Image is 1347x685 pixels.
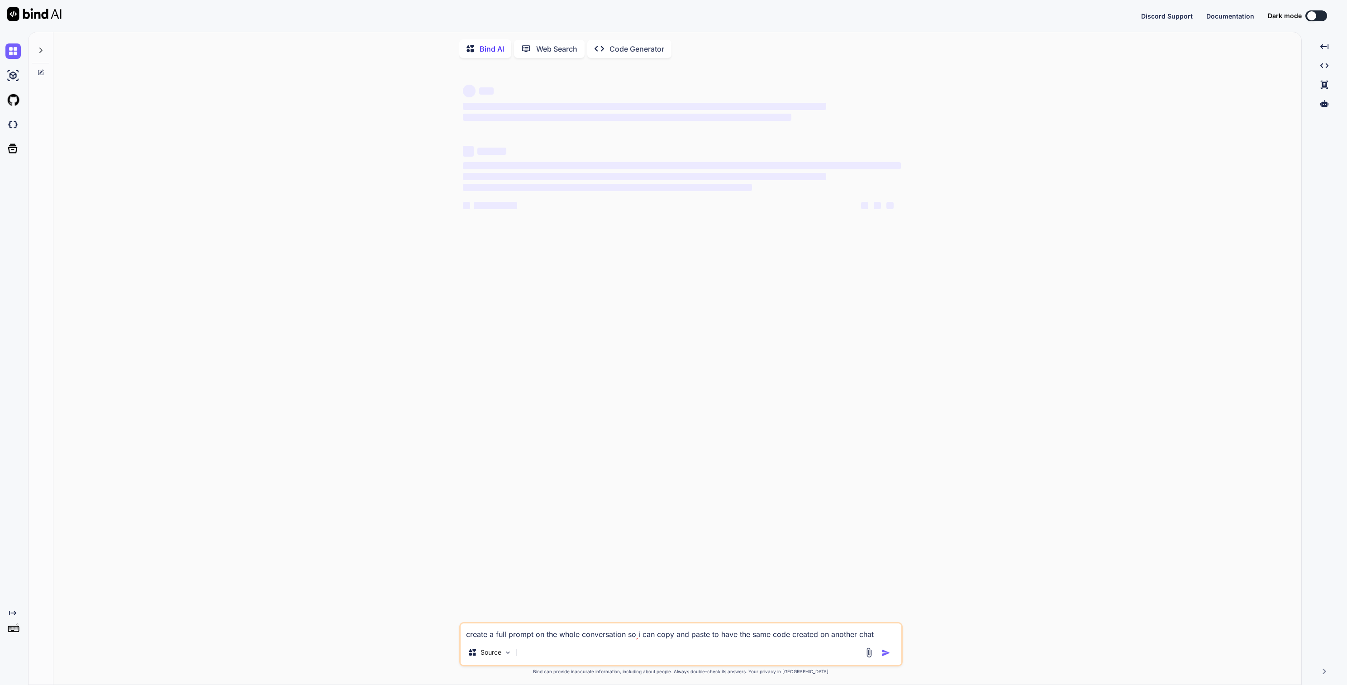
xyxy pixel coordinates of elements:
[480,43,504,54] p: Bind AI
[463,173,826,180] span: ‌
[463,202,470,209] span: ‌
[1141,12,1193,20] span: Discord Support
[1206,12,1254,20] span: Documentation
[459,668,903,675] p: Bind can provide inaccurate information, including about people. Always double-check its answers....
[874,202,881,209] span: ‌
[864,647,874,658] img: attachment
[536,43,577,54] p: Web Search
[463,114,791,121] span: ‌
[463,85,476,97] span: ‌
[1206,11,1254,21] button: Documentation
[5,68,21,83] img: ai-studio
[5,43,21,59] img: chat
[886,202,894,209] span: ‌
[861,202,868,209] span: ‌
[474,202,517,209] span: ‌
[463,184,752,191] span: ‌
[5,92,21,108] img: githubLight
[5,117,21,132] img: darkCloudIdeIcon
[1141,11,1193,21] button: Discord Support
[1268,11,1302,20] span: Dark mode
[477,148,506,155] span: ‌
[504,649,512,656] img: Pick Models
[463,162,901,169] span: ‌
[609,43,664,54] p: Code Generator
[881,648,890,657] img: icon
[463,103,826,110] span: ‌
[479,87,494,95] span: ‌
[7,7,62,21] img: Bind AI
[481,648,501,657] p: Source
[463,146,474,157] span: ‌
[461,623,901,640] textarea: create a full prompt on the whole conversation so i can copy and paste to have the same code crea...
